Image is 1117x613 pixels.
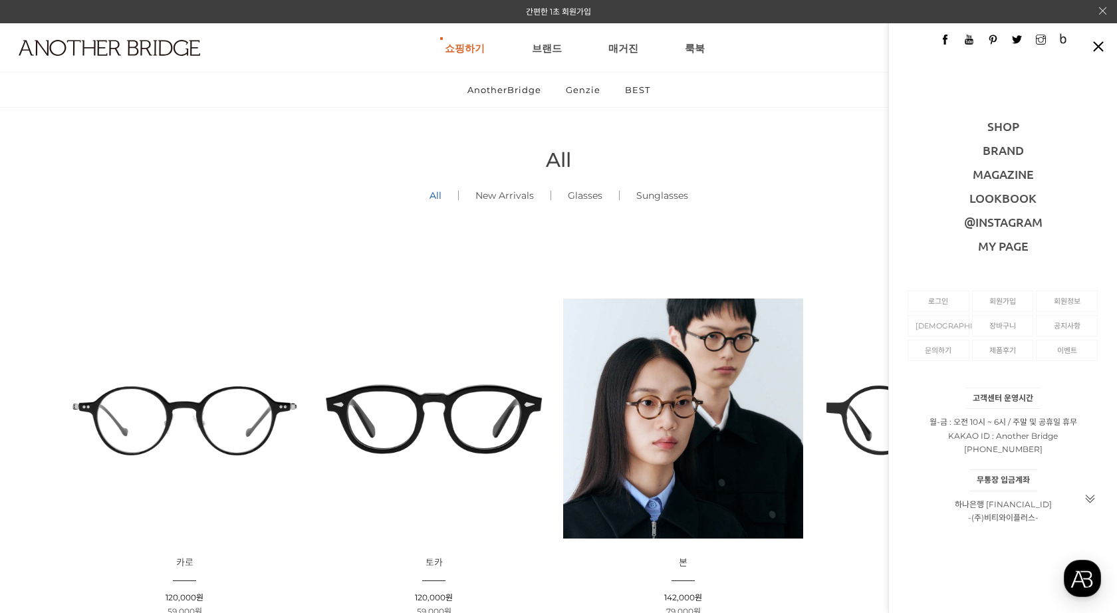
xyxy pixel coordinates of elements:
[1044,340,1090,360] a: 이벤트
[980,340,1026,360] a: 제품후기
[532,24,562,72] a: 브랜드
[19,40,200,56] img: logo
[964,444,1043,454] span: [PHONE_NUMBER]
[88,422,172,455] a: Messages
[7,40,174,88] a: logo
[685,24,705,72] a: 룩북
[916,291,961,311] a: 로그인
[555,72,612,107] a: Genzie
[426,558,443,568] a: 토카
[1044,316,1090,336] a: 공지사항
[965,388,1041,409] strong: 고객센터 운영시간
[197,441,229,452] span: Settings
[916,340,961,360] a: 문의하기
[314,299,554,539] img: 토카 아세테이트 뿔테 안경 이미지
[1044,291,1090,311] a: 회원정보
[679,556,687,568] span: 본
[176,558,193,568] a: 카로
[445,24,485,72] a: 쇼핑하기
[973,166,1034,182] a: MAGAZINE
[614,72,662,107] a: BEST
[34,441,57,452] span: Home
[456,72,553,107] a: AnotherBridge
[980,291,1026,311] a: 회원가입
[64,299,305,539] img: 카로 - 감각적인 디자인의 패션 아이템 이미지
[983,142,1024,158] a: BRAND
[415,592,453,602] span: 120,000원
[916,316,961,336] a: [DEMOGRAPHIC_DATA]
[551,173,619,218] a: Glasses
[176,556,193,568] span: 카로
[620,173,705,218] a: Sunglasses
[608,24,638,72] a: 매거진
[526,7,591,17] a: 간편한 1초 회원가입
[980,316,1026,336] a: 장바구니
[413,173,458,218] a: All
[664,592,702,602] span: 142,000원
[166,592,203,602] span: 120,000원
[889,374,1117,456] p: 월-금 : 오전 10시 ~ 6시 / 주말 및 공휴일 휴무 KAKAO ID : Another Bridge
[969,190,1037,205] a: LOOKBOOK
[546,148,571,172] span: All
[172,422,255,455] a: Settings
[1060,33,1066,44] img: blog_ico.jpg
[964,214,1043,229] a: @INSTAGRAM
[978,238,1029,253] a: MY PAGE
[110,442,150,453] span: Messages
[969,469,1037,491] strong: 무통장 입금계좌
[563,299,803,539] img: 본 - 동그란 렌즈로 돋보이는 아세테이트 안경 이미지
[679,558,687,568] a: 본
[987,118,1019,134] a: SHOP
[812,299,1053,539] img: 요크 글라스 - 트렌디한 디자인의 유니크한 안경 이미지
[426,556,443,568] span: 토카
[4,422,88,455] a: Home
[889,469,1117,525] p: 하나은행 [FINANCIAL_ID] -(주)비티와이플러스-
[459,173,551,218] a: New Arrivals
